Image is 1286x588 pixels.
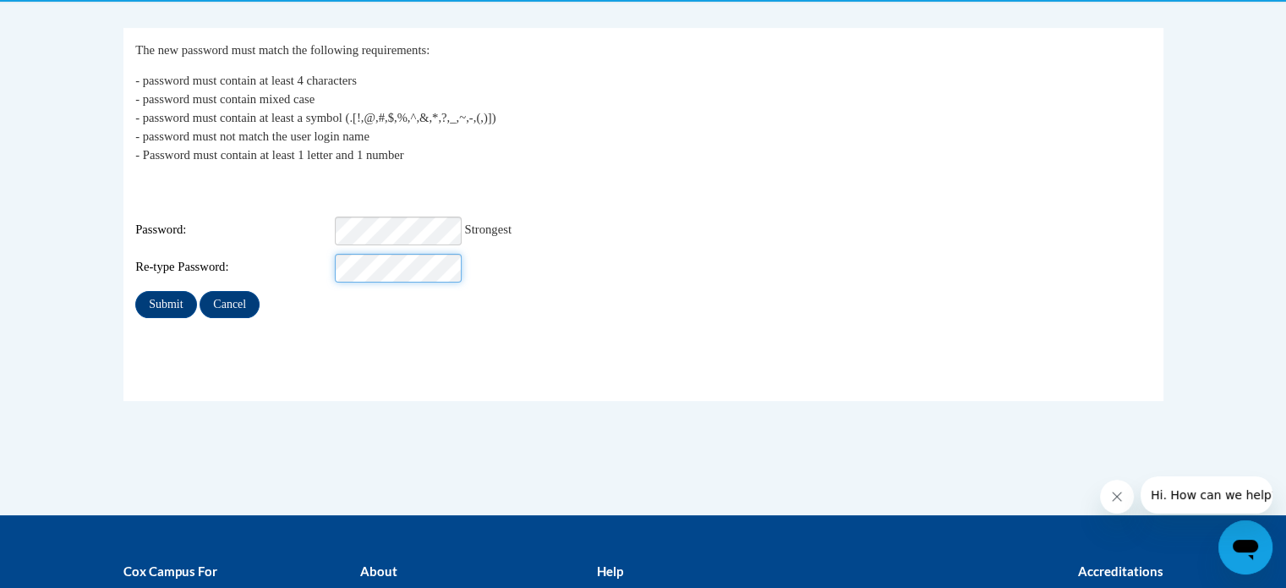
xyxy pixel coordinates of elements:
input: Cancel [200,291,260,318]
span: Re-type Password: [135,258,331,277]
input: Submit [135,291,196,318]
span: - password must contain at least 4 characters - password must contain mixed case - password must ... [135,74,495,162]
iframe: Button to launch messaging window [1218,520,1272,574]
span: Strongest [465,223,512,236]
b: Help [596,563,622,579]
span: Password: [135,221,331,239]
span: Hi. How can we help? [10,12,137,25]
iframe: Close message [1100,480,1134,514]
b: Accreditations [1078,563,1163,579]
span: The new password must match the following requirements: [135,43,430,57]
iframe: Message from company [1141,476,1272,514]
b: Cox Campus For [123,563,217,579]
b: About [359,563,397,579]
